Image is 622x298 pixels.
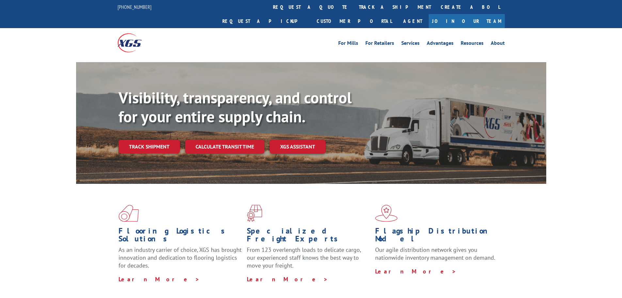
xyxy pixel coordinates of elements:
h1: Specialized Freight Experts [247,227,370,246]
a: Advantages [427,41,454,48]
a: Learn More > [375,268,456,275]
b: Visibility, transparency, and control for your entire supply chain. [119,87,352,127]
img: xgs-icon-focused-on-flooring-red [247,205,262,222]
a: Request a pickup [217,14,312,28]
span: Our agile distribution network gives you nationwide inventory management on demand. [375,246,495,261]
a: Services [401,41,420,48]
h1: Flagship Distribution Model [375,227,499,246]
img: xgs-icon-flagship-distribution-model-red [375,205,398,222]
a: Customer Portal [312,14,397,28]
a: Agent [397,14,429,28]
a: About [491,41,505,48]
a: XGS ASSISTANT [270,140,326,154]
a: Learn More > [119,275,200,283]
a: Join Our Team [429,14,505,28]
a: Calculate transit time [185,140,264,154]
a: For Mills [338,41,358,48]
a: [PHONE_NUMBER] [118,4,152,10]
span: As an industry carrier of choice, XGS has brought innovation and dedication to flooring logistics... [119,246,242,269]
p: From 123 overlength loads to delicate cargo, our experienced staff knows the best way to move you... [247,246,370,275]
h1: Flooring Logistics Solutions [119,227,242,246]
a: Resources [461,41,484,48]
a: Learn More > [247,275,328,283]
a: Track shipment [119,140,180,153]
img: xgs-icon-total-supply-chain-intelligence-red [119,205,139,222]
a: For Retailers [365,41,394,48]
